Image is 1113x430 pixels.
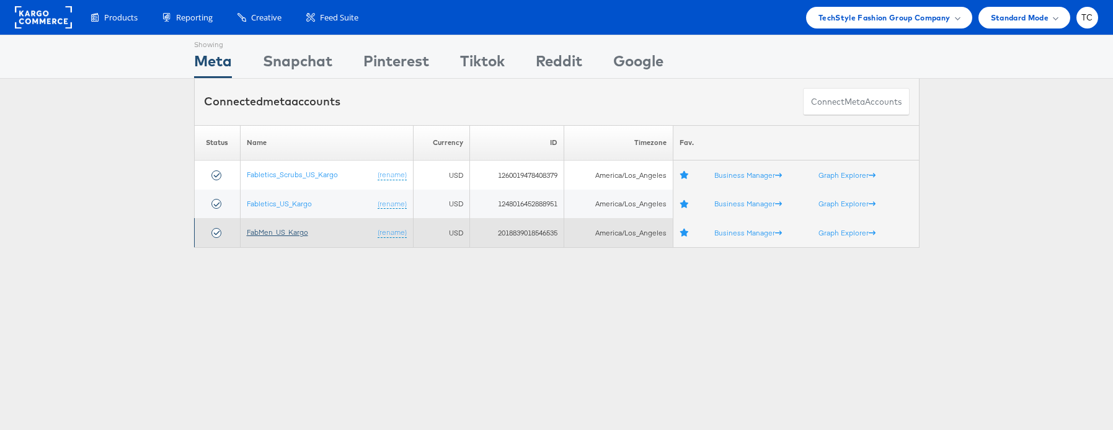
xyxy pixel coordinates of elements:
[240,125,413,160] th: Name
[251,12,282,24] span: Creative
[536,50,582,78] div: Reddit
[378,199,407,209] a: (rename)
[818,170,876,180] a: Graph Explorer
[469,160,564,190] td: 1260019478408379
[818,11,951,24] span: TechStyle Fashion Group Company
[714,228,782,237] a: Business Manager
[413,190,469,219] td: USD
[469,190,564,219] td: 1248016452888951
[818,228,876,237] a: Graph Explorer
[363,50,429,78] div: Pinterest
[460,50,505,78] div: Tiktok
[564,125,673,160] th: Timezone
[564,218,673,247] td: America/Los_Angeles
[194,125,240,160] th: Status
[104,12,138,24] span: Products
[194,50,232,78] div: Meta
[263,50,332,78] div: Snapchat
[991,11,1049,24] span: Standard Mode
[263,94,291,108] span: meta
[176,12,213,24] span: Reporting
[469,218,564,247] td: 2018839018546535
[1081,14,1093,22] span: TC
[194,35,232,50] div: Showing
[378,170,407,180] a: (rename)
[247,199,312,208] a: Fabletics_US_Kargo
[247,227,308,237] a: FabMen_US_Kargo
[714,199,782,208] a: Business Manager
[204,94,340,110] div: Connected accounts
[378,227,407,238] a: (rename)
[413,160,469,190] td: USD
[845,96,865,108] span: meta
[413,125,469,160] th: Currency
[564,160,673,190] td: America/Los_Angeles
[469,125,564,160] th: ID
[818,199,876,208] a: Graph Explorer
[247,170,338,179] a: Fabletics_Scrubs_US_Kargo
[413,218,469,247] td: USD
[320,12,358,24] span: Feed Suite
[564,190,673,219] td: America/Los_Angeles
[714,170,782,180] a: Business Manager
[613,50,663,78] div: Google
[803,88,910,116] button: ConnectmetaAccounts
